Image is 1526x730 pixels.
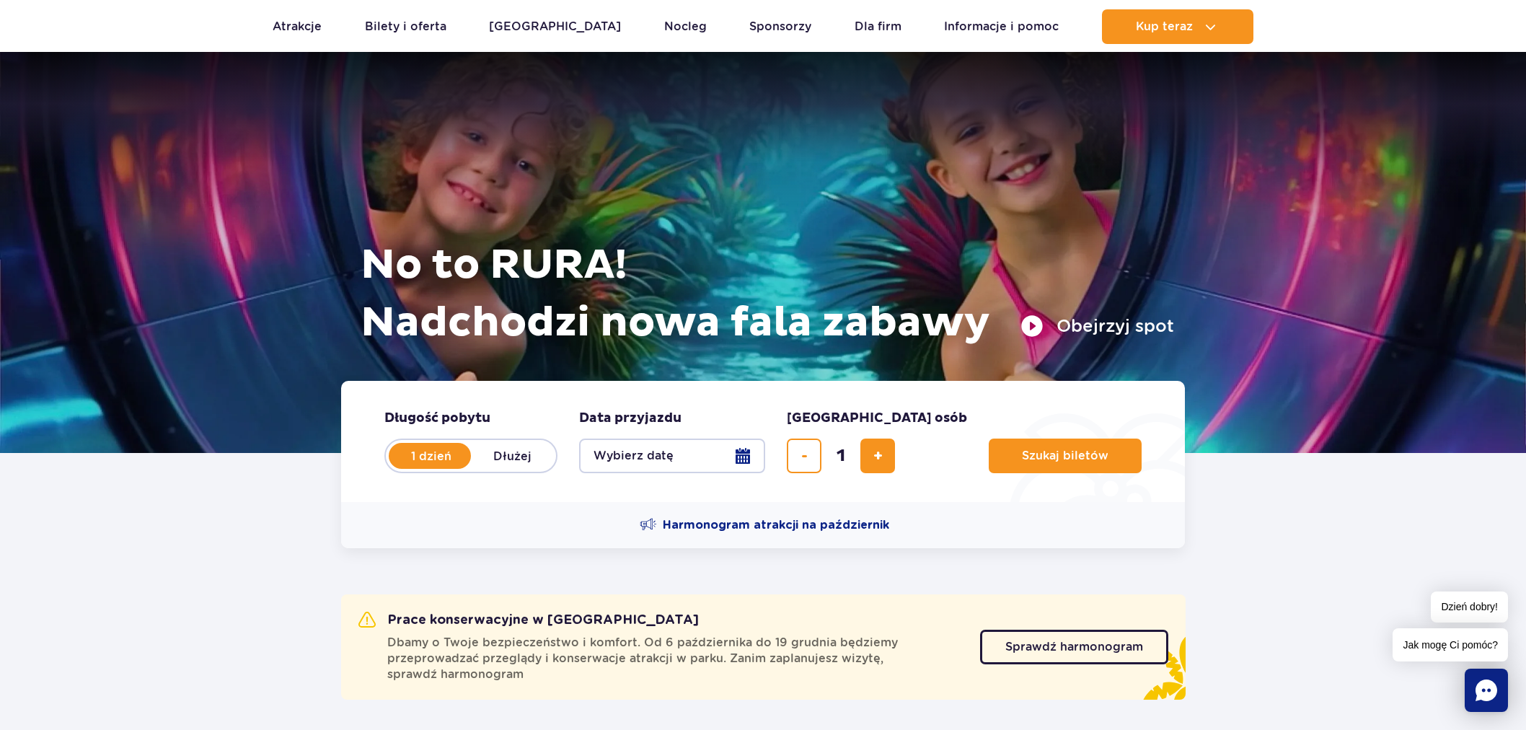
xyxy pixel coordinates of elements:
[579,410,682,427] span: Data przyjazdu
[273,9,322,44] a: Atrakcje
[1431,592,1508,623] span: Dzień dobry!
[361,237,1174,352] h1: No to RURA! Nadchodzi nowa fala zabawy
[1020,315,1174,338] button: Obejrzyj spot
[664,9,707,44] a: Nocleg
[358,612,699,629] h2: Prace konserwacyjne w [GEOGRAPHIC_DATA]
[1022,449,1108,462] span: Szukaj biletów
[1393,628,1508,661] span: Jak mogę Ci pomóc?
[489,9,621,44] a: [GEOGRAPHIC_DATA]
[855,9,901,44] a: Dla firm
[365,9,446,44] a: Bilety i oferta
[390,441,472,471] label: 1 dzień
[944,9,1059,44] a: Informacje i pomoc
[989,439,1142,473] button: Szukaj biletów
[471,441,553,471] label: Dłużej
[1136,20,1193,33] span: Kup teraz
[1005,641,1143,653] span: Sprawdź harmonogram
[787,410,967,427] span: [GEOGRAPHIC_DATA] osób
[640,516,889,534] a: Harmonogram atrakcji na październik
[1102,9,1253,44] button: Kup teraz
[980,630,1168,664] a: Sprawdź harmonogram
[860,439,895,473] button: dodaj bilet
[579,439,765,473] button: Wybierz datę
[749,9,811,44] a: Sponsorzy
[663,517,889,533] span: Harmonogram atrakcji na październik
[341,381,1185,502] form: Planowanie wizyty w Park of Poland
[387,635,963,682] span: Dbamy o Twoje bezpieczeństwo i komfort. Od 6 października do 19 grudnia będziemy przeprowadzać pr...
[1465,669,1508,712] div: Chat
[787,439,821,473] button: usuń bilet
[824,439,858,473] input: liczba biletów
[384,410,490,427] span: Długość pobytu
